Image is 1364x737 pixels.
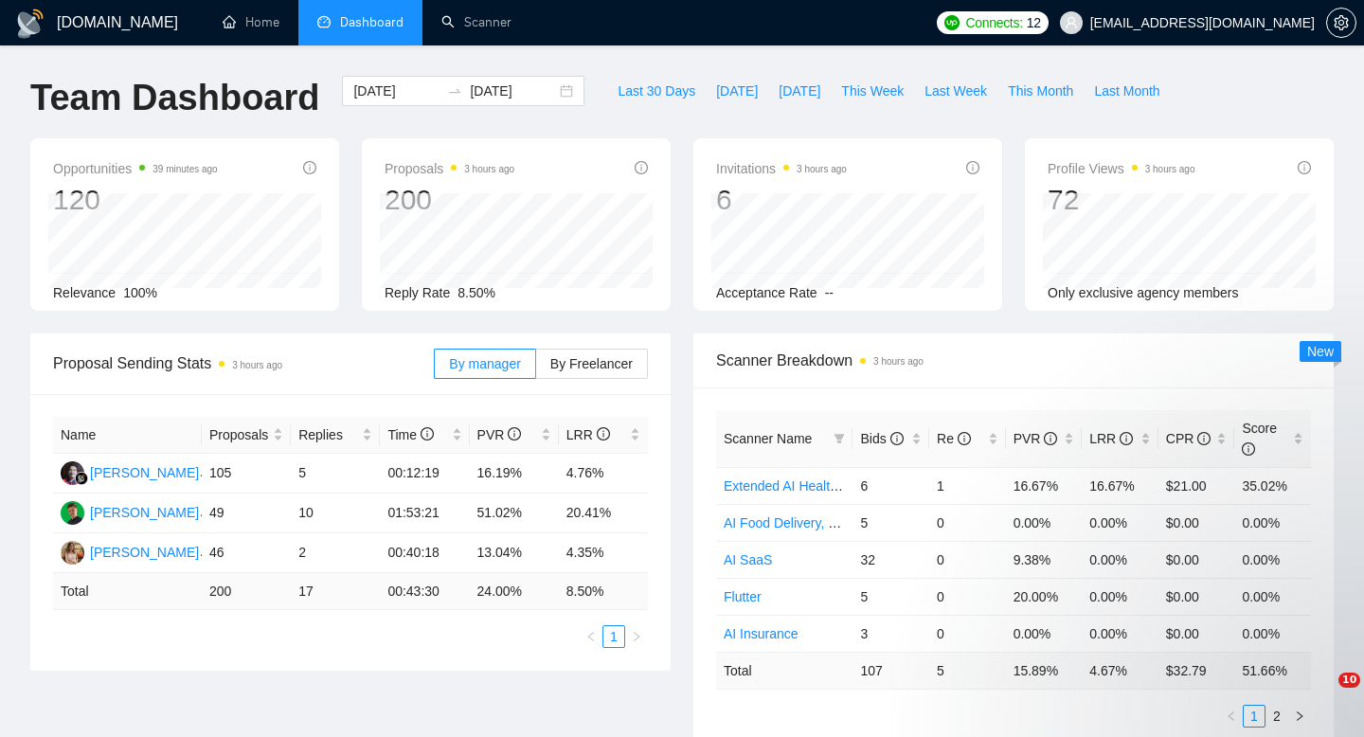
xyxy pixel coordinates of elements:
td: Total [716,652,852,689]
button: Last 30 Days [607,76,706,106]
span: info-circle [635,161,648,174]
span: Time [387,427,433,442]
li: Next Page [1288,705,1311,728]
td: 16.19% [470,454,559,494]
span: Profile Views [1048,157,1195,180]
a: Flutter [724,589,762,604]
td: 10 [291,494,380,533]
div: [PERSON_NAME] [90,462,199,483]
td: 20.41% [559,494,648,533]
td: 51.02% [470,494,559,533]
span: info-circle [1044,432,1057,445]
td: 00:12:19 [380,454,469,494]
span: left [1226,710,1237,722]
span: Invitations [716,157,847,180]
span: New [1307,344,1334,359]
time: 3 hours ago [797,164,847,174]
button: Last Month [1084,76,1170,106]
span: LRR [566,427,610,442]
span: [DATE] [779,81,820,101]
button: Last Week [914,76,997,106]
span: Last 30 Days [618,81,695,101]
button: [DATE] [768,76,831,106]
time: 3 hours ago [464,164,514,174]
span: info-circle [303,161,316,174]
td: 105 [202,454,291,494]
a: 2 [1266,706,1287,727]
span: Connects: [965,12,1022,33]
td: 1 [929,467,1006,504]
button: right [1288,705,1311,728]
span: By Freelancer [550,356,633,371]
span: info-circle [1197,432,1211,445]
span: Dashboard [340,14,404,30]
span: CPR [1166,431,1211,446]
button: left [580,625,602,648]
td: 0 [929,504,1006,541]
img: gigradar-bm.png [75,472,88,485]
img: MB [61,501,84,525]
span: info-circle [1120,432,1133,445]
input: Start date [353,81,440,101]
a: 1 [603,626,624,647]
li: 1 [1243,705,1265,728]
span: 8.50% [458,285,495,300]
span: Scanner Breakdown [716,349,1311,372]
td: 0.00% [1082,541,1158,578]
a: searchScanner [441,14,511,30]
span: 10 [1338,673,1360,688]
span: Proposal Sending Stats [53,351,434,375]
span: left [585,631,597,642]
span: [DATE] [716,81,758,101]
td: 200 [202,573,291,610]
img: AV [61,541,84,565]
td: 0 [929,578,1006,615]
li: Next Page [625,625,648,648]
td: 3 [852,615,929,652]
a: SS[PERSON_NAME] [61,464,199,479]
li: Previous Page [1220,705,1243,728]
span: right [1294,710,1305,722]
span: PVR [1014,431,1058,446]
span: This Week [841,81,904,101]
span: 12 [1027,12,1041,33]
span: Score [1242,421,1277,457]
time: 39 minutes ago [153,164,217,174]
td: 4.76% [559,454,648,494]
a: MB[PERSON_NAME] [61,504,199,519]
button: setting [1326,8,1356,38]
span: filter [834,433,845,444]
td: 16.67% [1082,467,1158,504]
span: Acceptance Rate [716,285,817,300]
img: upwork-logo.png [944,15,960,30]
img: SS [61,461,84,485]
td: 0 [929,541,1006,578]
a: homeHome [223,14,279,30]
span: -- [825,285,834,300]
td: 5 [291,454,380,494]
td: $21.00 [1158,467,1235,504]
span: Opportunities [53,157,218,180]
time: 3 hours ago [1145,164,1195,174]
span: info-circle [421,427,434,440]
span: info-circle [890,432,904,445]
span: filter [830,424,849,453]
img: logo [15,9,45,39]
span: Only exclusive agency members [1048,285,1239,300]
td: 0.00% [1234,541,1311,578]
span: info-circle [508,427,521,440]
td: $0.00 [1158,504,1235,541]
td: 0.00% [1082,504,1158,541]
div: 120 [53,182,218,218]
span: By manager [449,356,520,371]
span: to [447,83,462,99]
th: Replies [291,417,380,454]
span: info-circle [966,161,979,174]
span: Proposals [209,424,269,445]
th: Proposals [202,417,291,454]
td: $0.00 [1158,541,1235,578]
span: Re [937,431,971,446]
td: 24.00 % [470,573,559,610]
span: This Month [1008,81,1073,101]
div: [PERSON_NAME] [90,502,199,523]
